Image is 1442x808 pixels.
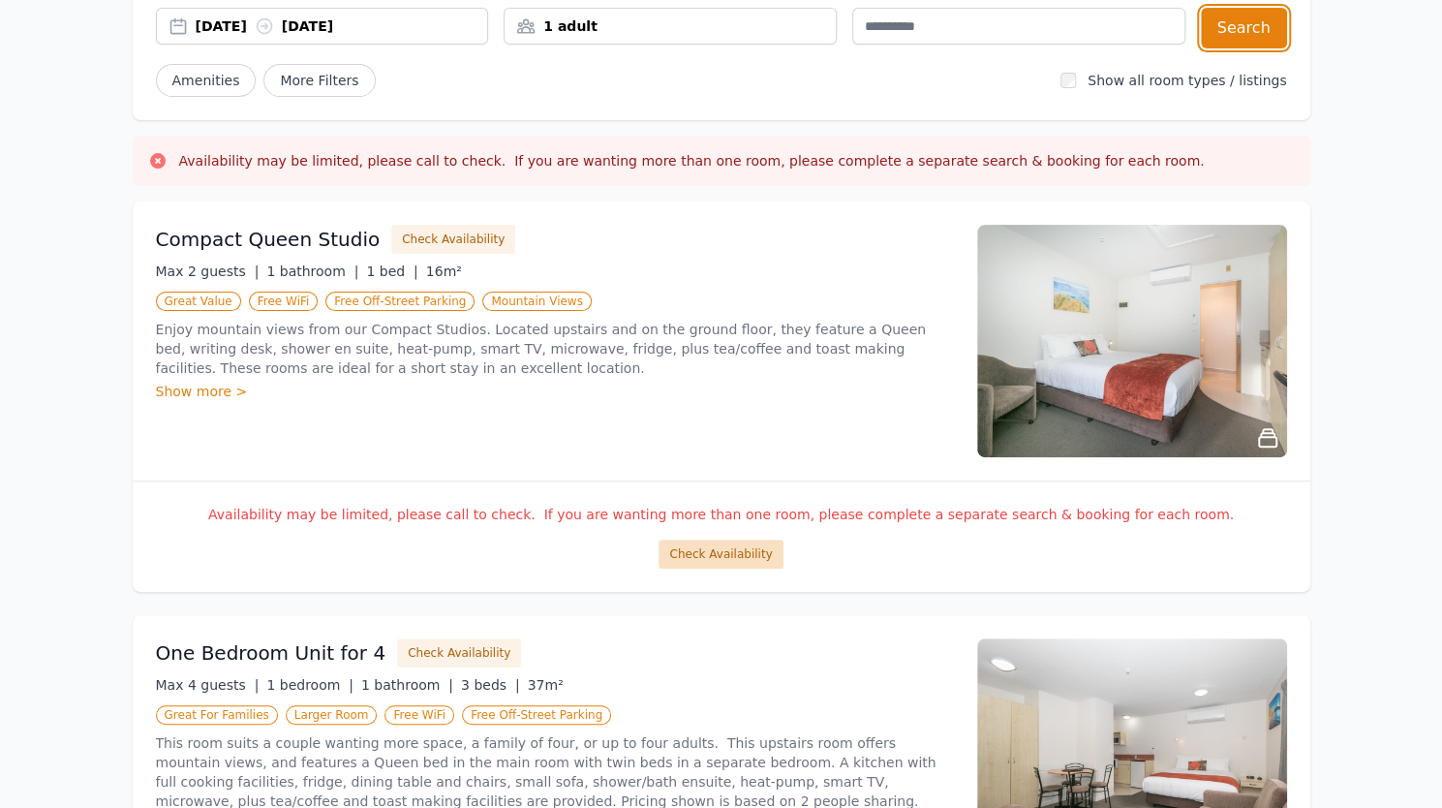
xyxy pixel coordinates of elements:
div: [DATE] [DATE] [196,16,488,36]
span: 1 bathroom | [266,264,358,279]
span: Larger Room [286,705,378,725]
h3: Availability may be limited, please call to check. If you are wanting more than one room, please ... [179,151,1205,171]
h3: Compact Queen Studio [156,226,381,253]
span: 3 beds | [461,677,520,693]
span: Max 2 guests | [156,264,260,279]
button: Check Availability [659,540,782,569]
span: 37m² [528,677,564,693]
span: Mountain Views [482,292,591,311]
span: More Filters [263,64,375,97]
div: 1 adult [505,16,836,36]
label: Show all room types / listings [1088,73,1286,88]
button: Check Availability [391,225,515,254]
span: Free WiFi [249,292,319,311]
span: 1 bathroom | [361,677,453,693]
span: Free WiFi [384,705,454,725]
span: 1 bedroom | [266,677,353,693]
h3: One Bedroom Unit for 4 [156,639,386,667]
button: Check Availability [397,638,521,668]
p: Availability may be limited, please call to check. If you are wanting more than one room, please ... [156,505,1287,524]
span: Great Value [156,292,241,311]
span: Great For Families [156,705,278,725]
button: Search [1201,8,1287,48]
span: 1 bed | [366,264,417,279]
span: Max 4 guests | [156,677,260,693]
div: Show more > [156,382,954,401]
button: Amenities [156,64,257,97]
span: 16m² [426,264,462,279]
p: Enjoy mountain views from our Compact Studios. Located upstairs and on the ground floor, they fea... [156,320,954,378]
span: Free Off-Street Parking [325,292,475,311]
span: Free Off-Street Parking [462,705,611,725]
